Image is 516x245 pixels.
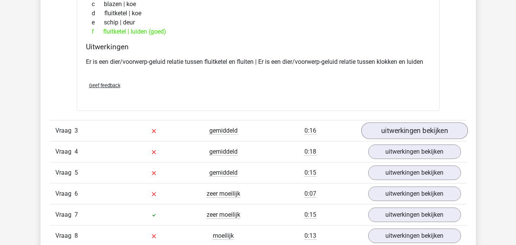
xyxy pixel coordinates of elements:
span: 0:07 [304,190,316,198]
a: uitwerkingen bekijken [368,144,461,159]
span: zeer moeilijk [207,190,240,198]
span: d [92,9,104,18]
span: Vraag [55,210,74,219]
span: Vraag [55,168,74,177]
span: 0:18 [304,148,316,156]
span: 4 [74,148,78,155]
a: uitwerkingen bekijken [368,165,461,180]
h4: Uitwerkingen [86,42,430,51]
span: 0:15 [304,211,316,219]
span: Geef feedback [89,83,120,88]
span: 0:13 [304,232,316,240]
div: fluitketel | luiden (goed) [86,27,430,36]
a: uitwerkingen bekijken [361,122,467,139]
span: 3 [74,127,78,134]
span: f [92,27,103,36]
a: uitwerkingen bekijken [368,208,461,222]
span: Vraag [55,126,74,135]
a: uitwerkingen bekijken [368,229,461,243]
div: schip | deur [86,18,430,27]
span: 8 [74,232,78,239]
span: moeilijk [213,232,234,240]
span: 6 [74,190,78,197]
a: uitwerkingen bekijken [368,187,461,201]
span: 7 [74,211,78,218]
span: e [92,18,104,27]
span: gemiddeld [209,127,238,135]
span: 5 [74,169,78,176]
span: gemiddeld [209,169,238,177]
span: 0:16 [304,127,316,135]
span: zeer moeilijk [207,211,240,219]
span: Vraag [55,147,74,156]
span: Vraag [55,231,74,240]
div: fluitketel | koe [86,9,430,18]
p: Er is een dier/voorwerp-geluid relatie tussen fluitketel en fluiten | Er is een dier/voorwerp-gel... [86,57,430,67]
span: 0:15 [304,169,316,177]
span: gemiddeld [209,148,238,156]
span: Vraag [55,189,74,198]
